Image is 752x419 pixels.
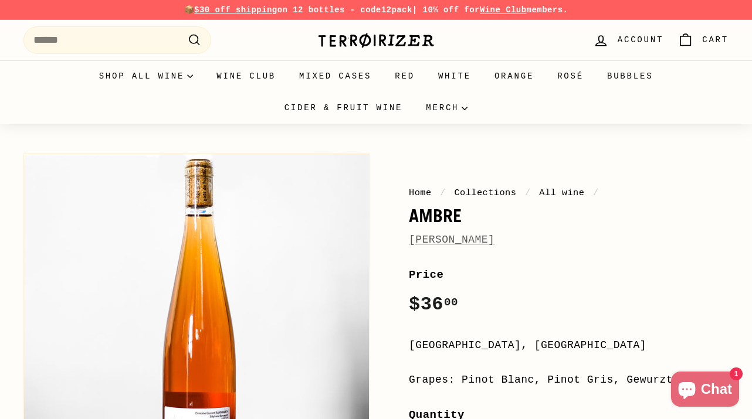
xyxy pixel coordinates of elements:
span: / [437,188,449,198]
inbox-online-store-chat: Shopify online store chat [668,372,743,410]
span: $30 off shipping [194,5,277,15]
a: Home [409,188,432,198]
span: $36 [409,294,458,315]
summary: Shop all wine [87,60,205,92]
p: 📦 on 12 bottles - code | 10% off for members. [23,4,729,16]
a: Wine Club [205,60,287,92]
span: / [522,188,534,198]
strong: 12pack [381,5,412,15]
summary: Merch [414,92,479,124]
a: Mixed Cases [287,60,383,92]
span: / [590,188,602,198]
a: White [426,60,483,92]
span: Cart [702,33,729,46]
a: Account [586,23,670,57]
a: Cart [670,23,736,57]
h1: Ambre [409,206,729,226]
span: Account [618,33,663,46]
a: Rosé [546,60,595,92]
a: Bubbles [595,60,665,92]
a: [PERSON_NAME] [409,234,494,246]
label: Price [409,266,729,284]
a: Orange [483,60,546,92]
a: All wine [539,188,584,198]
a: Red [383,60,426,92]
a: Cider & Fruit Wine [273,92,415,124]
div: Grapes: Pinot Blanc, Pinot Gris, Gewurztraminer [409,372,729,389]
div: [GEOGRAPHIC_DATA], [GEOGRAPHIC_DATA] [409,337,729,354]
nav: breadcrumbs [409,186,729,200]
a: Collections [454,188,516,198]
a: Wine Club [480,5,527,15]
sup: 00 [444,296,458,309]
